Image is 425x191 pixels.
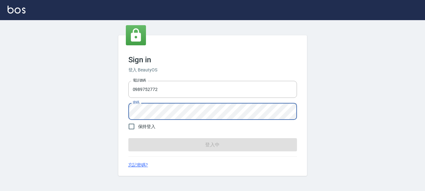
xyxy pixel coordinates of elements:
[128,162,148,168] a: 忘記密碼?
[128,67,297,73] h6: 登入 BeautyOS
[138,123,156,130] span: 保持登入
[133,78,146,83] label: 電話號碼
[128,55,297,64] h3: Sign in
[8,6,25,14] img: Logo
[133,100,139,105] label: 密碼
